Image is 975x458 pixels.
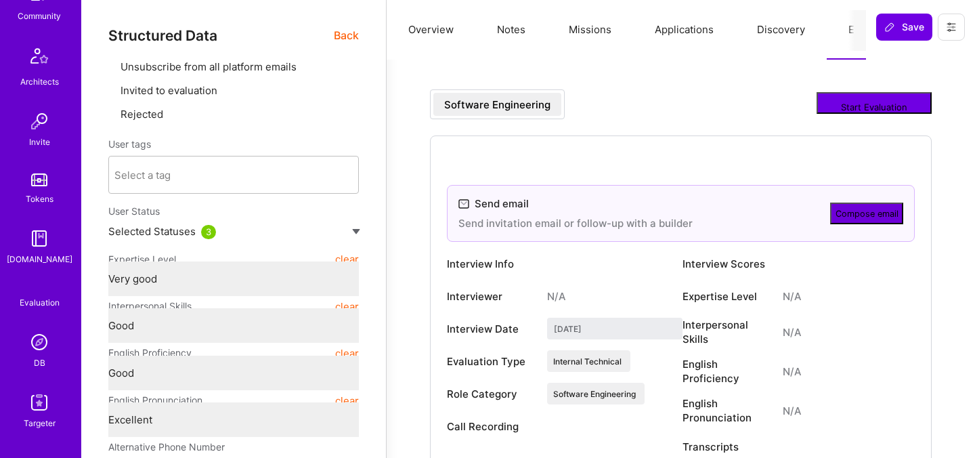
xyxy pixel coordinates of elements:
div: Select a tag [114,168,171,182]
img: guide book [26,225,53,252]
img: Architects [23,42,56,75]
div: Interpersonal Skills [682,318,772,346]
span: Expertise Level [108,247,176,272]
span: English Pronunciation [108,388,202,413]
div: N/A [783,289,801,304]
button: clear [335,247,359,272]
button: Compose email [830,203,903,224]
div: English Pronunciation [682,396,772,425]
i: icon SelectionTeam [35,285,45,295]
div: Send invitation email or follow-up with a builder [458,216,693,230]
span: Alternative Phone Number [108,441,225,453]
div: Send email [475,196,529,211]
div: DB [34,356,45,370]
span: English Proficiency [108,341,192,365]
span: Selected Statuses [108,225,196,238]
div: Interviewer [447,289,536,304]
div: Targeter [24,416,56,430]
div: 3 [201,225,216,239]
div: Role Category [447,387,536,401]
div: Call Recording [447,419,536,434]
button: clear [335,294,359,318]
i: icon Next [852,26,863,36]
div: N/A [547,289,565,304]
img: caret [352,229,360,234]
img: Skill Targeter [26,389,53,416]
button: Save [876,14,932,41]
span: Back [334,27,359,44]
div: Invite [29,135,50,149]
button: clear [335,341,359,365]
div: Interview Scores [682,253,915,274]
span: Unsubscribe from all platform emails [121,60,297,73]
div: Evaluation Type [447,354,536,369]
button: clear [335,388,359,413]
img: tokens [31,173,47,186]
div: Community [18,9,61,23]
label: User tags [108,138,151,150]
div: N/A [783,365,801,379]
div: Architects [20,75,59,89]
div: Interview Date [447,322,536,336]
i: icon Chevron [343,171,349,178]
div: Evaluation [20,295,60,310]
button: Start Evaluation [817,92,932,114]
div: N/A [783,404,801,418]
div: Transcripts [682,440,772,454]
div: [DOMAIN_NAME] [7,252,72,266]
span: Interpersonal Skills [108,294,192,318]
div: English Proficiency [682,357,772,386]
div: Tokens [26,192,53,206]
span: Save [884,20,924,34]
div: Software Engineering [444,98,550,112]
span: User Status [108,205,160,217]
span: Structured Data [108,27,217,44]
span: Rejected [121,108,163,121]
div: N/A [783,325,801,339]
img: Invite [26,108,53,135]
img: Admin Search [26,329,53,356]
span: Invited to evaluation [121,84,217,97]
div: Expertise Level [682,289,772,304]
div: Interview Info [447,253,682,274]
